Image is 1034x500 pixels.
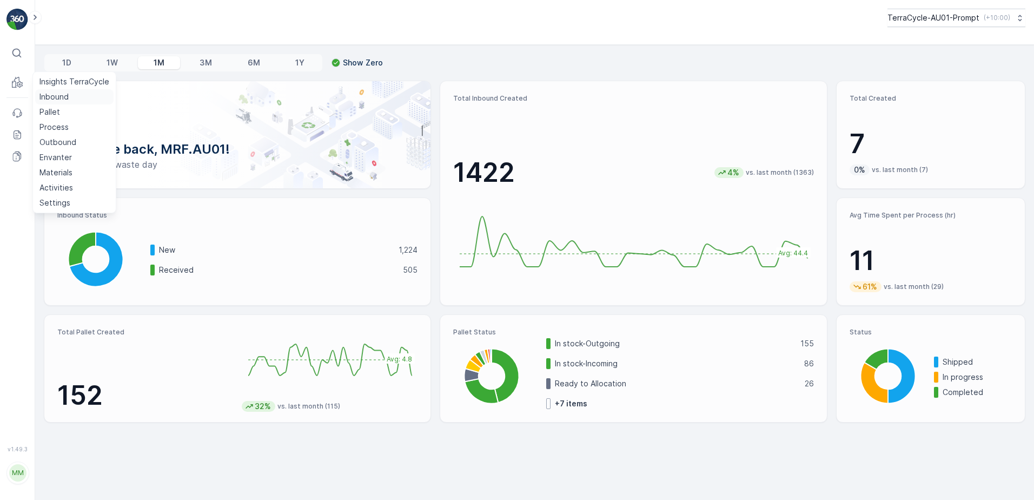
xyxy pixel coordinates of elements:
[453,328,813,337] p: Pallet Status
[853,165,866,175] p: 0%
[943,357,1012,367] p: Shipped
[57,211,417,220] p: Inbound Status
[800,338,814,349] p: 155
[850,128,1012,160] p: 7
[248,57,260,68] p: 6M
[805,378,814,389] p: 26
[884,282,944,291] p: vs. last month (29)
[850,94,1012,103] p: Total Created
[861,281,878,292] p: 61%
[9,464,26,482] div: MM
[154,57,164,68] p: 1M
[726,167,740,178] p: 4%
[746,168,814,177] p: vs. last month (1363)
[555,358,797,369] p: In stock-Incoming
[159,265,396,275] p: Received
[872,166,928,174] p: vs. last month (7)
[453,156,515,189] p: 1422
[887,12,979,23] p: TerraCycle-AU01-Prompt
[804,358,814,369] p: 86
[62,57,71,68] p: 1D
[57,328,233,337] p: Total Pallet Created
[943,372,1012,383] p: In progress
[6,446,28,452] span: v 1.49.3
[57,379,233,412] p: 152
[850,328,1012,337] p: Status
[943,387,1012,398] p: Completed
[887,9,1025,27] button: TerraCycle-AU01-Prompt(+10:00)
[984,14,1010,22] p: ( +10:00 )
[555,338,793,349] p: In stock-Outgoing
[159,245,392,255] p: New
[277,402,340,411] p: vs. last month (115)
[200,57,212,68] p: 3M
[343,57,383,68] p: Show Zero
[254,401,272,412] p: 32%
[403,265,417,275] p: 505
[555,378,797,389] p: Ready to Allocation
[6,455,28,491] button: MM
[399,245,417,255] p: 1,224
[850,245,1012,277] p: 11
[62,158,413,171] p: Have a zero-waste day
[6,9,28,30] img: logo
[850,211,1012,220] p: Avg Time Spent per Process (hr)
[107,57,118,68] p: 1W
[453,94,813,103] p: Total Inbound Created
[555,398,587,409] p: + 7 items
[62,141,413,158] p: Welcome back, MRF.AU01!
[295,57,304,68] p: 1Y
